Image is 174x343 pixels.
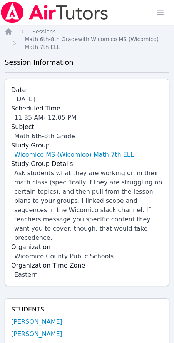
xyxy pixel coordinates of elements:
a: Wicomico MS (Wicomico) Math 7th ELL [14,150,134,159]
div: [DATE] [14,95,163,104]
a: [PERSON_NAME] [11,330,62,339]
label: Subject [11,122,163,132]
a: Sessions [32,28,56,35]
h4: Students [11,305,163,314]
label: Organization [11,243,163,252]
div: 11:35 AM - 12:05 PM [14,113,163,122]
label: Scheduled Time [11,104,163,113]
label: Organization Time Zone [11,261,163,270]
div: Eastern [14,270,163,279]
div: Wicomico County Public Schools [14,252,163,261]
span: Math 6th-8th Grade with Wicomico MS (Wicomico) Math 7th ELL [25,36,159,50]
nav: Breadcrumb [5,28,169,51]
label: Study Group Details [11,159,163,169]
a: Math 6th-8th Gradewith Wicomico MS (Wicomico) Math 7th ELL [25,35,169,51]
a: [PERSON_NAME] [11,317,62,326]
h3: Session Information [5,57,169,68]
div: Math 6th-8th Grade [14,132,163,141]
label: Date [11,85,163,95]
label: Study Group [11,141,163,150]
div: Ask students what they are working on in their math class (specifically if they are struggling on... [14,169,163,243]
